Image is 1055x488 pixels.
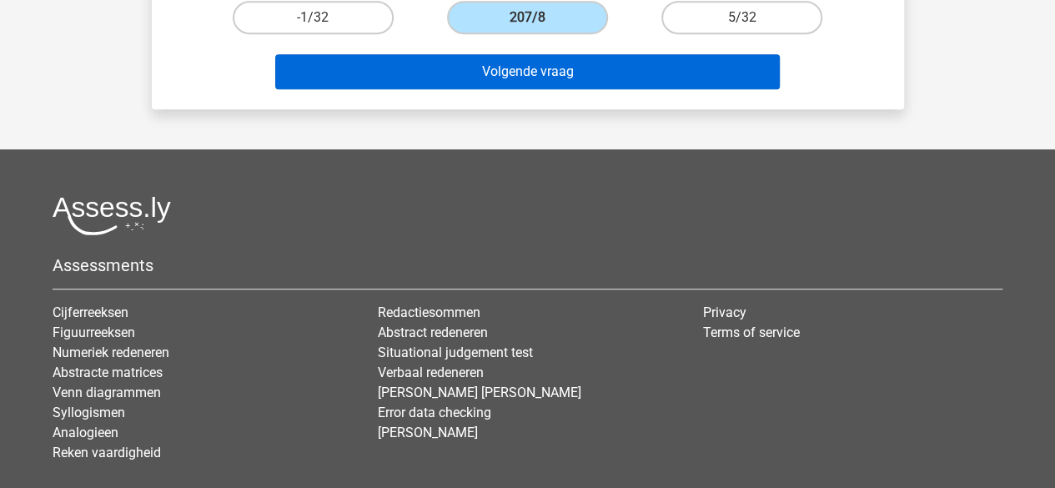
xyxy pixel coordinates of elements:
a: Cijferreeksen [53,304,128,320]
a: Redactiesommen [378,304,480,320]
h5: Assessments [53,255,1002,275]
a: Situational judgement test [378,345,533,360]
a: Analogieen [53,425,118,440]
a: Reken vaardigheid [53,445,161,460]
a: Abstract redeneren [378,324,488,340]
a: Figuurreeksen [53,324,135,340]
a: Verbaal redeneren [378,365,484,380]
a: Abstracte matrices [53,365,163,380]
button: Volgende vraag [275,54,780,89]
a: [PERSON_NAME] [378,425,478,440]
a: Terms of service [702,324,799,340]
label: -1/32 [233,1,394,34]
a: Venn diagrammen [53,385,161,400]
a: Syllogismen [53,405,125,420]
label: 207/8 [447,1,608,34]
img: Assessly logo [53,196,171,235]
label: 5/32 [661,1,822,34]
a: Privacy [702,304,746,320]
a: [PERSON_NAME] [PERSON_NAME] [378,385,581,400]
a: Numeriek redeneren [53,345,169,360]
a: Error data checking [378,405,491,420]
